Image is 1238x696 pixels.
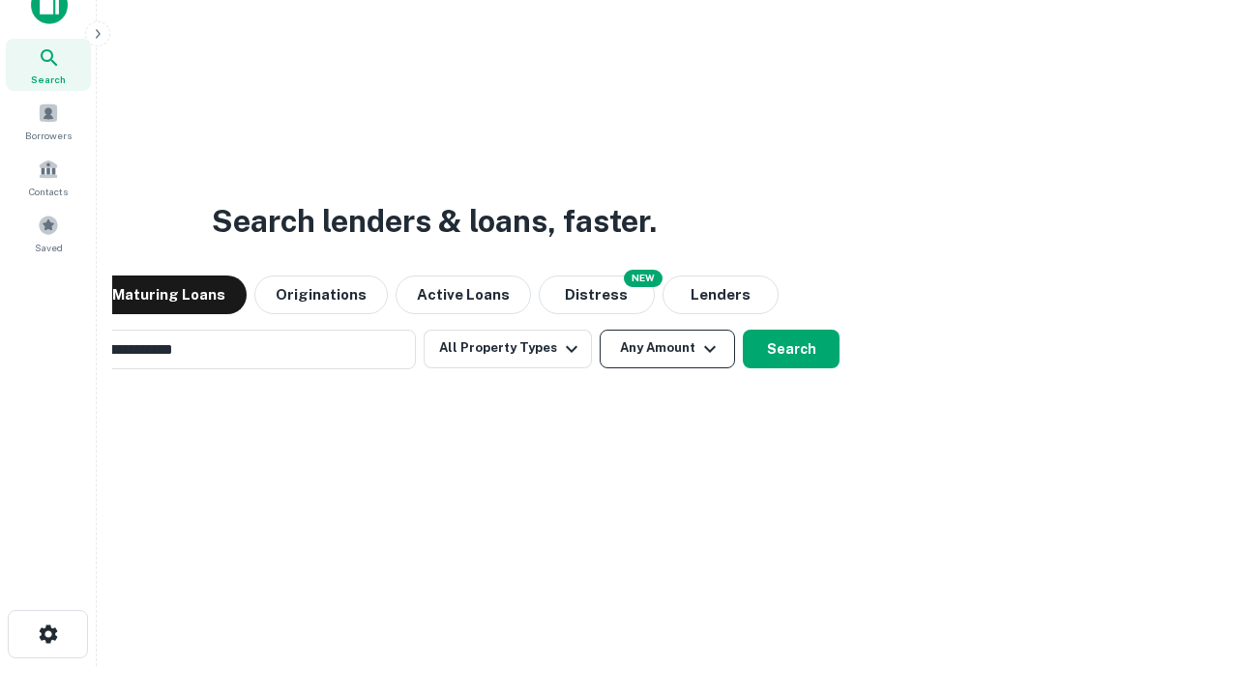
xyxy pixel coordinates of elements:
[6,151,91,203] a: Contacts
[1141,541,1238,634] iframe: Chat Widget
[25,128,72,143] span: Borrowers
[212,198,657,245] h3: Search lenders & loans, faster.
[35,240,63,255] span: Saved
[396,275,531,314] button: Active Loans
[663,275,779,314] button: Lenders
[91,275,247,314] button: Maturing Loans
[539,275,655,314] button: Search distressed loans with lien and other non-mortgage details.
[6,95,91,147] a: Borrowers
[29,184,68,199] span: Contacts
[743,330,840,368] button: Search
[600,330,735,368] button: Any Amount
[6,39,91,91] a: Search
[6,207,91,259] a: Saved
[624,270,663,287] div: NEW
[254,275,388,314] button: Originations
[31,72,66,87] span: Search
[424,330,592,368] button: All Property Types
